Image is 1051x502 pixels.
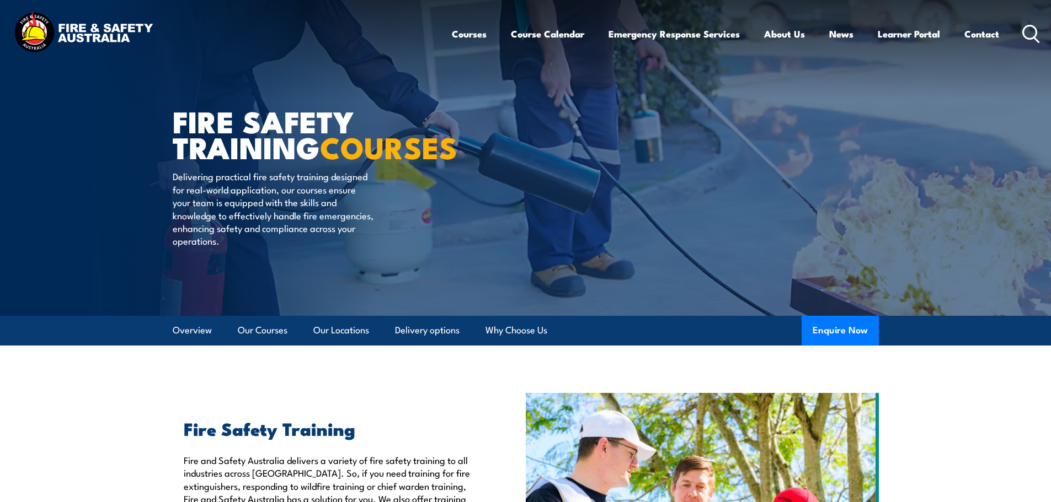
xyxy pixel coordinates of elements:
[395,316,460,345] a: Delivery options
[964,19,999,48] a: Contact
[802,316,879,346] button: Enquire Now
[486,316,547,345] a: Why Choose Us
[764,19,805,48] a: About Us
[184,420,475,436] h2: Fire Safety Training
[829,19,853,48] a: News
[320,123,457,169] strong: COURSES
[878,19,940,48] a: Learner Portal
[173,108,445,159] h1: FIRE SAFETY TRAINING
[609,19,740,48] a: Emergency Response Services
[173,170,374,247] p: Delivering practical fire safety training designed for real-world application, our courses ensure...
[452,19,487,48] a: Courses
[173,316,212,345] a: Overview
[511,19,584,48] a: Course Calendar
[313,316,369,345] a: Our Locations
[238,316,287,345] a: Our Courses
